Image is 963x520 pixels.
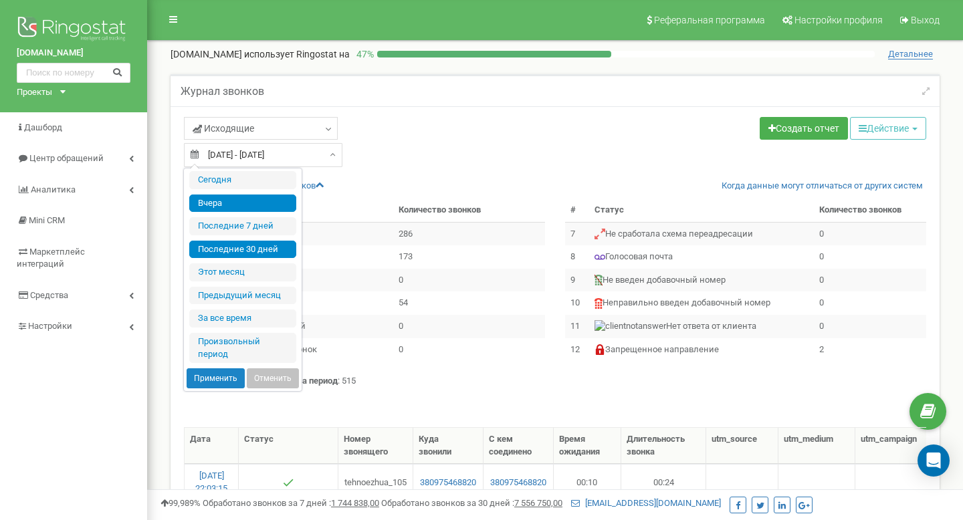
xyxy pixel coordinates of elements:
td: 0 [393,269,545,292]
td: 7 [565,222,589,245]
img: Нет ответа от клиента [595,320,666,333]
li: Предыдущий меcяц [189,287,296,305]
span: Исходящие [193,122,254,135]
td: 10 [565,291,589,315]
u: 7 556 750,00 [514,498,562,508]
li: Сегодня [189,171,296,189]
span: Настройки профиля [794,15,883,25]
span: Центр обращений [29,153,104,163]
th: utm_medium [778,428,855,464]
td: Не сработала схема переадресации [589,222,814,245]
td: 286 [393,222,545,245]
td: 8 [565,245,589,269]
span: Настройки [28,321,72,331]
td: Запрещенное направление [589,338,814,362]
td: 0 [814,291,926,315]
p: : 515 [184,375,926,388]
u: 1 744 838,00 [331,498,379,508]
td: Отвечен [210,222,393,245]
div: Проекты [17,86,52,99]
td: Повторный [210,315,393,338]
p: 47 % [350,47,377,61]
span: 99,989% [160,498,201,508]
td: Занято [210,291,393,315]
span: Аналитика [31,184,76,194]
li: Этот месяц [189,263,296,281]
img: Неправильно введен добавочный номер [595,298,603,309]
td: 9 [565,269,589,292]
a: 380975468820 [419,477,477,489]
div: Open Intercom Messenger [918,444,950,477]
td: 0 [814,222,926,245]
li: Вчера [189,194,296,213]
span: Mini CRM [29,215,65,225]
th: Количество звонков [393,199,545,222]
button: Отменить [247,368,299,388]
img: Отвечен [283,477,294,488]
td: 00:10 [554,464,622,500]
td: 12 [565,338,589,362]
td: 0 [393,315,545,338]
td: Целевой звонок [210,338,393,362]
span: Детальнее [888,49,933,59]
img: Запрещенное направление [595,344,605,355]
a: Создать отчет [760,117,848,140]
th: С кем соединено [484,428,554,464]
img: Не сработала схема переадресации [595,229,605,239]
span: Дашборд [24,122,62,132]
th: Дата [185,428,239,464]
th: Статус [239,428,338,464]
th: Длительность звонка [621,428,706,464]
td: tehnoezhua_105 [338,464,413,500]
td: С ошибками [210,269,393,292]
img: Не введен добавочный номер [595,275,603,285]
td: Не введен добавочный номер [589,269,814,292]
span: Обработано звонков за 30 дней : [381,498,562,508]
a: 380975468820 [489,477,548,489]
a: Когда данные могут отличаться от других систем [722,180,923,192]
td: 00:24 [621,464,706,500]
img: Ringostat logo [17,13,130,47]
td: Нет ответа [210,245,393,269]
a: [DATE] 22:03:15 [195,471,227,493]
th: Время ожидания [554,428,622,464]
td: Неправильно введен добавочный номер [589,291,814,315]
input: Поиск по номеру [17,63,130,83]
a: Исходящие [184,117,338,140]
th: Номер звонящего [338,428,413,464]
span: Маркетплейс интеграций [17,247,85,269]
td: Нет ответа от клиента [589,315,814,338]
td: 54 [393,291,545,315]
td: 2 [814,338,926,362]
img: Голосовая почта [595,252,605,263]
th: Количество звонков [814,199,926,222]
td: 0 [814,315,926,338]
th: Куда звонили [413,428,483,464]
td: 0 [814,269,926,292]
li: Последние 7 дней [189,217,296,235]
th: utm_source [706,428,778,464]
span: использует Ringostat на [244,49,350,59]
th: Статус [210,199,393,222]
li: Произвольный период [189,333,296,363]
a: [EMAIL_ADDRESS][DOMAIN_NAME] [571,498,721,508]
span: Выход [911,15,940,25]
button: Применить [187,368,245,388]
td: 173 [393,245,545,269]
th: utm_campaign [855,428,939,464]
p: [DOMAIN_NAME] [171,47,350,61]
td: Голосовая почта [589,245,814,269]
li: Последние 30 дней [189,241,296,259]
span: Средства [30,290,68,300]
td: 11 [565,315,589,338]
th: # [565,199,589,222]
td: 0 [814,245,926,269]
span: Реферальная программа [654,15,765,25]
th: Статус [589,199,814,222]
td: 0 [393,338,545,362]
a: [DOMAIN_NAME] [17,47,130,59]
button: Действие [850,117,926,140]
li: За все время [189,309,296,328]
h5: Журнал звонков [181,86,264,98]
span: Обработано звонков за 7 дней : [203,498,379,508]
